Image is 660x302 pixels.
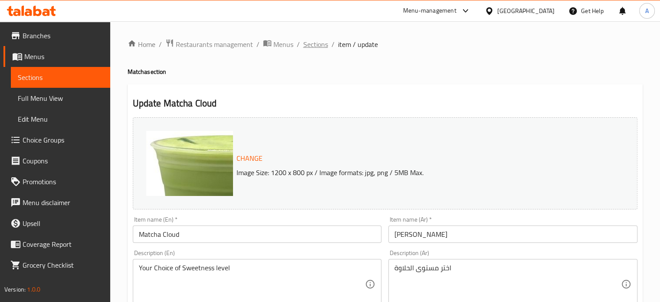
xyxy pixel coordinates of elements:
[23,197,103,208] span: Menu disclaimer
[3,192,110,213] a: Menu disclaimer
[645,6,649,16] span: A
[388,226,637,243] input: Enter name Ar
[24,51,103,62] span: Menus
[23,30,103,41] span: Branches
[338,39,378,50] span: item / update
[3,150,110,171] a: Coupons
[4,284,26,295] span: Version:
[497,6,555,16] div: [GEOGRAPHIC_DATA]
[27,284,40,295] span: 1.0.0
[23,260,103,270] span: Grocery Checklist
[18,72,103,83] span: Sections
[23,135,103,145] span: Choice Groups
[3,129,110,150] a: Choice Groups
[176,39,253,50] span: Restaurants management
[403,6,456,16] div: Menu-management
[256,39,259,50] li: /
[3,234,110,255] a: Coverage Report
[133,97,637,110] h2: Update Matcha Cloud
[297,39,300,50] li: /
[128,67,643,76] h4: Matcha section
[18,93,103,103] span: Full Menu View
[11,88,110,109] a: Full Menu View
[11,67,110,88] a: Sections
[236,152,263,165] span: Change
[23,176,103,187] span: Promotions
[3,171,110,192] a: Promotions
[3,25,110,46] a: Branches
[273,39,293,50] span: Menus
[3,255,110,275] a: Grocery Checklist
[165,39,253,50] a: Restaurants management
[332,39,335,50] li: /
[233,149,266,167] button: Change
[303,39,328,50] a: Sections
[3,213,110,234] a: Upsell
[18,114,103,124] span: Edit Menu
[128,39,155,50] a: Home
[233,167,591,178] p: Image Size: 1200 x 800 px / Image formats: jpg, png / 5MB Max.
[3,46,110,67] a: Menus
[133,226,382,243] input: Enter name En
[23,156,103,166] span: Coupons
[159,39,162,50] li: /
[23,218,103,229] span: Upsell
[11,109,110,129] a: Edit Menu
[23,239,103,249] span: Coverage Report
[128,39,643,50] nav: breadcrumb
[263,39,293,50] a: Menus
